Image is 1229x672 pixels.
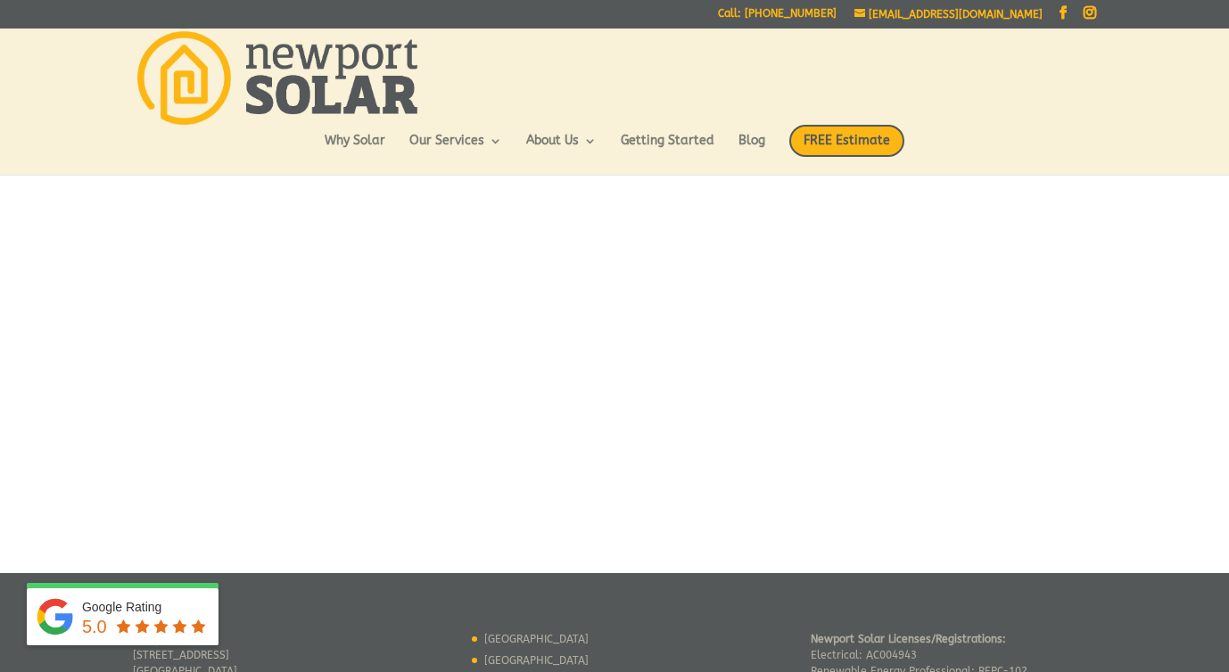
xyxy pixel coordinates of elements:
a: Blog [738,135,765,165]
a: Our Services [409,135,502,165]
img: Newport Solar | Solar Energy Optimized. [137,31,417,125]
div: Google Rating [82,598,210,616]
a: Call: [PHONE_NUMBER] [718,8,837,27]
a: [GEOGRAPHIC_DATA] [484,633,589,645]
span: 5.0 [82,617,107,636]
strong: Newport Solar Licenses/Registrations: [811,633,1006,645]
a: FREE Estimate [789,125,904,175]
a: [EMAIL_ADDRESS][DOMAIN_NAME] [854,8,1043,20]
a: Getting Started [621,135,714,165]
span: FREE Estimate [789,125,904,157]
a: About Us [526,135,597,165]
a: Why Solar [325,135,385,165]
a: [GEOGRAPHIC_DATA] [484,654,589,667]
